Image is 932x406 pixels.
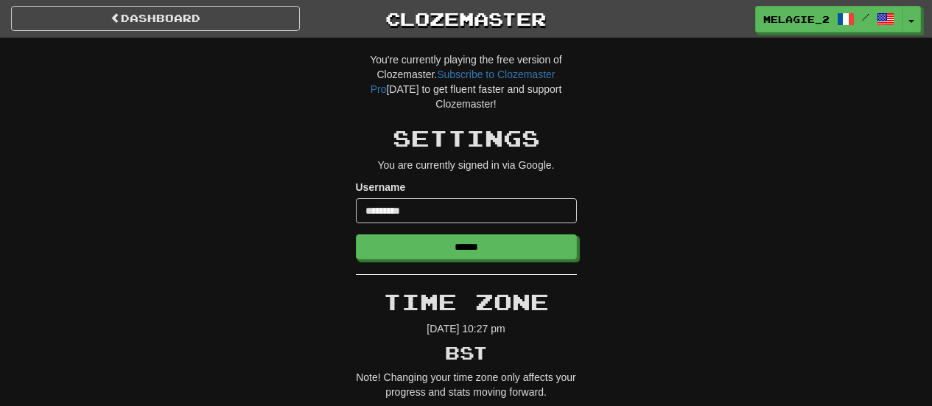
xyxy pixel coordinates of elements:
[356,52,577,111] p: You're currently playing the free version of Clozemaster. [DATE] to get fluent faster and support...
[356,126,577,150] h2: Settings
[356,290,577,314] h2: Time Zone
[763,13,830,26] span: melagie_2
[862,12,869,22] span: /
[356,180,406,195] label: Username
[322,6,611,32] a: Clozemaster
[356,370,577,399] p: Note! Changing your time zone only affects your progress and stats moving forward.
[11,6,300,31] a: Dashboard
[356,321,577,336] p: [DATE] 10:27 pm
[371,69,556,95] a: Subscribe to Clozemaster Pro
[356,343,577,363] h3: BST
[356,158,577,172] p: You are currently signed in via Google.
[755,6,903,32] a: melagie_2 /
